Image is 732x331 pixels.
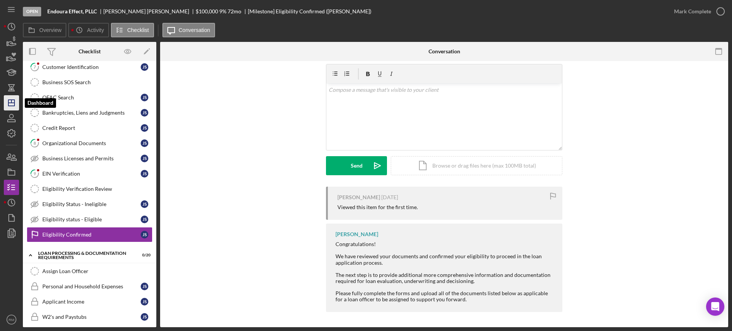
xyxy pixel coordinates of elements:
a: 7Customer IdentificationJS [27,59,152,75]
div: Credit Report [42,125,141,131]
label: Overview [39,27,61,33]
a: Business SOS Search [27,75,152,90]
a: Eligibility Status - IneligibleJS [27,197,152,212]
div: Personal and Household Expenses [42,283,141,289]
label: Checklist [127,27,149,33]
div: Loan Processing & Documentation Requirements [38,251,132,260]
div: Eligibility Verification Review [42,186,152,192]
div: Bankruptcies, Liens and Judgments [42,110,141,116]
div: Mark Complete [674,4,711,19]
a: Assign Loan Officer [27,264,152,279]
button: RM [4,312,19,327]
div: EIN Verification [42,171,141,177]
div: Open Intercom Messenger [706,297,724,316]
time: 2025-09-08 17:01 [381,194,398,200]
a: Credit ReportJS [27,120,152,136]
button: Overview [23,23,66,37]
div: Assign Loan Officer [42,268,152,274]
a: Eligibility status - EligibleJS [27,212,152,227]
b: Endoura Effect, PLLC [47,8,97,14]
button: Conversation [162,23,215,37]
button: Checklist [111,23,154,37]
div: Checklist [79,48,101,54]
div: 0 / 20 [137,253,151,257]
button: Activity [68,23,109,37]
div: [Milestone] Eligibility Confirmed ([PERSON_NAME]) [248,8,371,14]
div: Send [351,156,363,175]
div: J S [141,94,148,101]
tspan: 7 [34,64,36,69]
div: J S [141,231,148,238]
text: RM [9,318,14,322]
div: [PERSON_NAME] [PERSON_NAME] [103,8,196,14]
a: Eligibility ConfirmedJS [27,227,152,242]
div: J S [141,124,148,132]
div: W2's and Paystubs [42,314,141,320]
div: J S [141,155,148,162]
tspan: 8 [34,141,36,146]
div: Eligibility status - Eligible [42,216,141,222]
div: Organizational Documents [42,140,141,146]
tspan: 9 [34,171,36,176]
div: J S [141,200,148,208]
div: J S [141,313,148,321]
a: 8Organizational DocumentsJS [27,136,152,151]
a: Bankruptcies, Liens and JudgmentsJS [27,105,152,120]
button: Mark Complete [666,4,728,19]
label: Activity [87,27,104,33]
div: Open [23,7,41,16]
a: W2's and PaystubsJS [27,309,152,325]
div: Business SOS Search [42,79,152,85]
div: Please fully complete the forms and upload all of the documents listed below as applicable for a ... [335,290,555,302]
div: J S [141,63,148,71]
span: $100,000 [196,8,218,14]
div: 72 mo [228,8,241,14]
button: Send [326,156,387,175]
div: OFAC Search [42,94,141,101]
div: Eligibility Status - Ineligible [42,201,141,207]
div: J S [141,170,148,177]
div: Applicant Income [42,299,141,305]
a: Applicant IncomeJS [27,294,152,309]
div: J S [141,109,148,117]
div: We have reviewed your documents and confirmed your eligibility to proceed in the loan application... [335,253,555,265]
label: Conversation [179,27,210,33]
div: Conversation [429,48,460,54]
div: [PERSON_NAME] [337,194,380,200]
div: [PERSON_NAME] [335,231,378,237]
div: Congratulations! [335,241,555,247]
a: Business Licenses and PermitsJS [27,151,152,166]
div: Eligibility Confirmed [42,232,141,238]
div: The next step is to provide additional more comprehensive information and documentation required ... [335,272,555,284]
div: 9 % [219,8,226,14]
div: J S [141,139,148,147]
div: J S [141,298,148,305]
div: Viewed this item for the first time. [337,204,418,210]
a: OFAC SearchJS [27,90,152,105]
div: Customer Identification [42,64,141,70]
div: J S [141,283,148,290]
a: Personal and Household ExpensesJS [27,279,152,294]
div: J S [141,216,148,223]
a: Eligibility Verification Review [27,181,152,197]
a: 9EIN VerificationJS [27,166,152,181]
div: Business Licenses and Permits [42,155,141,162]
